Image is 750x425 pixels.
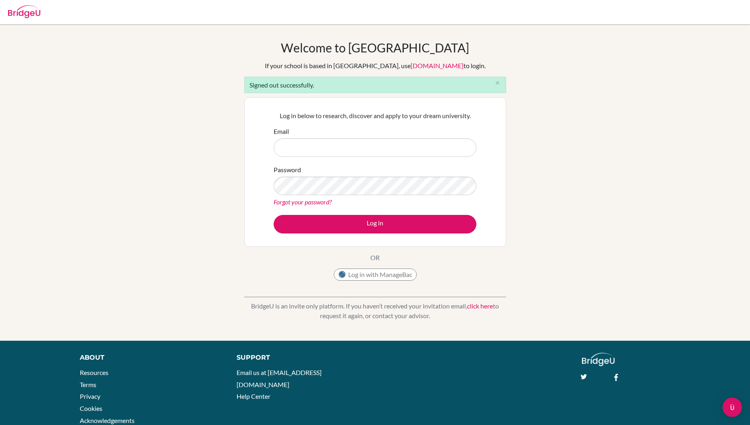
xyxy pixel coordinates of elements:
div: Support [237,353,366,362]
a: Cookies [80,404,102,412]
img: Bridge-U [8,5,40,18]
a: Help Center [237,392,270,400]
div: About [80,353,218,362]
label: Password [274,165,301,175]
button: Log in [274,215,476,233]
p: Log in below to research, discover and apply to your dream university. [274,111,476,121]
a: Terms [80,381,96,388]
h1: Welcome to [GEOGRAPHIC_DATA] [281,40,469,55]
button: Close [490,77,506,89]
a: Resources [80,369,108,376]
a: Forgot your password? [274,198,332,206]
i: close [494,80,501,86]
div: If your school is based in [GEOGRAPHIC_DATA], use to login. [265,61,486,71]
button: Log in with ManageBac [334,269,417,281]
div: Signed out successfully. [244,77,506,93]
a: Acknowledgements [80,417,135,424]
a: Privacy [80,392,100,400]
img: logo_white@2x-f4f0deed5e89b7ecb1c2cc34c3e3d731f90f0f143d5ea2071677605dd97b5244.png [582,353,615,366]
label: Email [274,127,289,136]
a: click here [467,302,493,310]
p: BridgeU is an invite only platform. If you haven’t received your invitation email, to request it ... [244,301,506,321]
p: OR [370,253,380,262]
a: Email us at [EMAIL_ADDRESS][DOMAIN_NAME] [237,369,322,388]
div: Open Intercom Messenger [723,398,742,417]
a: [DOMAIN_NAME] [411,62,463,69]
